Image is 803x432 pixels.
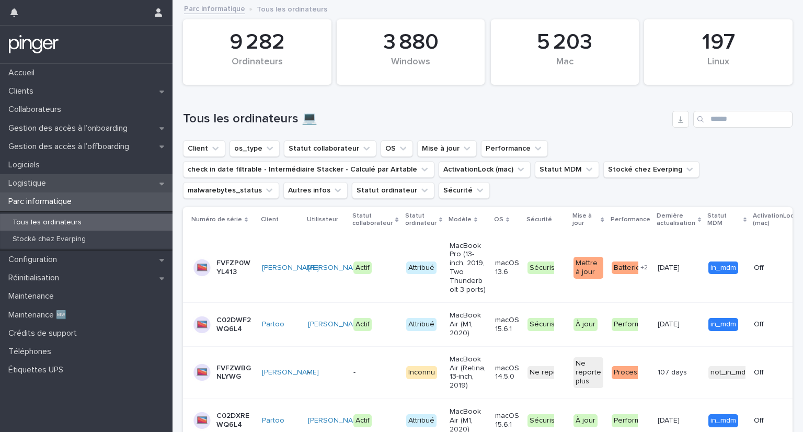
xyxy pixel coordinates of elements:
p: 107 days [658,366,689,377]
p: Stocké chez Everping [4,235,94,244]
div: Batterie [612,262,643,275]
div: Ne reporte plus [573,357,603,388]
button: Client [183,140,225,157]
div: Mac [509,56,622,78]
p: C02DXREWQ6L4 [216,412,254,429]
p: - [308,368,345,377]
p: Mise à jour [572,210,599,230]
div: Actif [353,318,372,331]
a: [PERSON_NAME] [262,264,319,272]
span: + 2 [640,265,648,271]
button: Stocké chez Everping [603,161,699,178]
div: Mettre à jour [573,257,603,279]
button: Statut ordinateur [352,182,434,199]
p: FVFZP0WYL413 [216,259,254,277]
h1: Tous les ordinateurs 💻 [183,111,668,127]
p: Statut MDM [707,210,741,230]
div: Performant [612,414,653,427]
button: check in date filtrable - Intermédiaire Stacker - Calculé par Airtable [183,161,434,178]
p: Réinitialisation [4,273,67,283]
div: À jour [573,414,598,427]
p: Dernière actualisation [657,210,695,230]
div: Processeur [612,366,655,379]
p: FVFZWBGNLYWG [216,364,254,382]
p: Sécurité [526,214,552,225]
div: Ordinateurs [201,56,314,78]
div: in_mdm [708,318,738,331]
p: Performance [611,214,650,225]
p: Clients [4,86,42,96]
div: Linux [662,56,775,78]
a: Partoo [262,320,284,329]
p: Tous les ordinateurs [257,3,327,14]
div: Attribué [406,262,437,275]
p: macOS 15.6.1 [495,316,519,334]
button: Statut collaborateur [284,140,376,157]
p: Off [754,368,791,377]
div: in_mdm [708,414,738,427]
p: macOS 15.6.1 [495,412,519,429]
div: Ne reporte plus [527,366,585,379]
a: [PERSON_NAME] [262,368,319,377]
a: [PERSON_NAME] [308,416,365,425]
p: Maintenance 🆕 [4,310,75,320]
div: Attribué [406,318,437,331]
button: malwarebytes_status [183,182,279,199]
p: [DATE] [658,262,682,272]
p: Tous les ordinateurs [4,218,90,227]
p: Statut ordinateur [405,210,437,230]
div: Performant [612,318,653,331]
div: in_mdm [708,262,738,275]
p: Collaborateurs [4,105,70,115]
p: Logiciels [4,160,48,170]
div: 9 282 [201,29,314,55]
button: ActivationLock (mac) [439,161,531,178]
input: Search [693,111,793,128]
p: Étiquettes UPS [4,365,72,375]
p: C02DWF2WQ6L4 [216,316,254,334]
p: Off [754,416,791,425]
div: Actif [353,262,372,275]
p: macOS 13.6 [495,259,519,277]
p: Off [754,320,791,329]
div: À jour [573,318,598,331]
p: Gestion des accès à l’onboarding [4,123,136,133]
p: Utilisateur [307,214,338,225]
button: Sécurité [439,182,490,199]
p: Accueil [4,68,43,78]
button: Performance [481,140,548,157]
img: mTgBEunGTSyRkCgitkcU [8,34,59,55]
div: Actif [353,414,372,427]
p: Numéro de série [191,214,242,225]
p: macOS 14.5.0 [495,364,519,382]
a: [PERSON_NAME] [308,320,365,329]
p: MacBook Air (M1, 2020) [450,311,487,337]
p: Crédits de support [4,328,85,338]
p: Gestion des accès à l’offboarding [4,142,137,152]
p: - [353,368,391,377]
p: ActivationLock (mac) [753,210,797,230]
div: Sécurisé [527,262,561,275]
div: Sécurisé [527,414,561,427]
div: Inconnu [406,366,437,379]
div: 5 203 [509,29,622,55]
div: not_in_mdm [708,366,753,379]
a: [PERSON_NAME] [308,264,365,272]
button: OS [381,140,413,157]
p: MacBook Air (Retina, 13-inch, 2019) [450,355,487,390]
p: Configuration [4,255,65,265]
button: Statut MDM [535,161,599,178]
p: Logistique [4,178,54,188]
div: Windows [354,56,467,78]
p: Modèle [449,214,472,225]
p: [DATE] [658,414,682,425]
button: Autres infos [283,182,348,199]
div: 3 880 [354,29,467,55]
p: Client [261,214,279,225]
button: os_type [230,140,280,157]
p: Statut collaborateur [352,210,393,230]
p: MacBook Pro (13-inch, 2019, Two Thunderbolt 3 ports) [450,242,487,294]
p: [DATE] [658,318,682,329]
p: OS [494,214,503,225]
